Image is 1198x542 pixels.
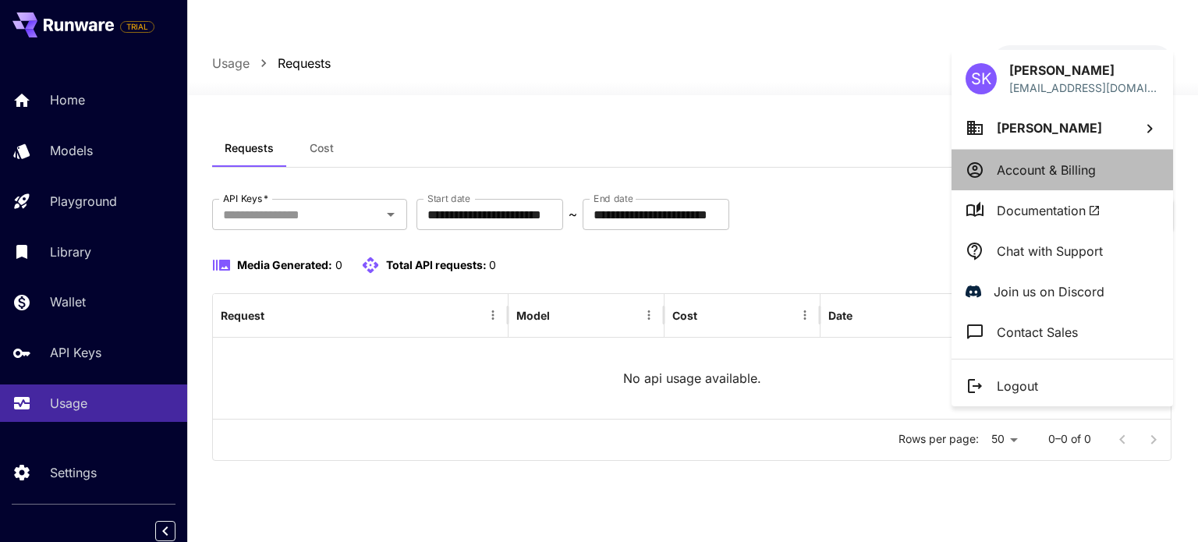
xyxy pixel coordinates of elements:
[997,242,1103,260] p: Chat with Support
[1009,80,1159,96] p: [EMAIL_ADDRESS][DOMAIN_NAME]
[1009,80,1159,96] div: sivakumarsk0909@gmail.com
[997,323,1078,342] p: Contact Sales
[997,161,1096,179] p: Account & Billing
[994,282,1104,301] p: Join us on Discord
[966,63,997,94] div: SK
[997,377,1038,395] p: Logout
[952,107,1173,149] button: [PERSON_NAME]
[997,120,1102,136] span: [PERSON_NAME]
[997,201,1101,220] span: Documentation
[1009,61,1159,80] p: [PERSON_NAME]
